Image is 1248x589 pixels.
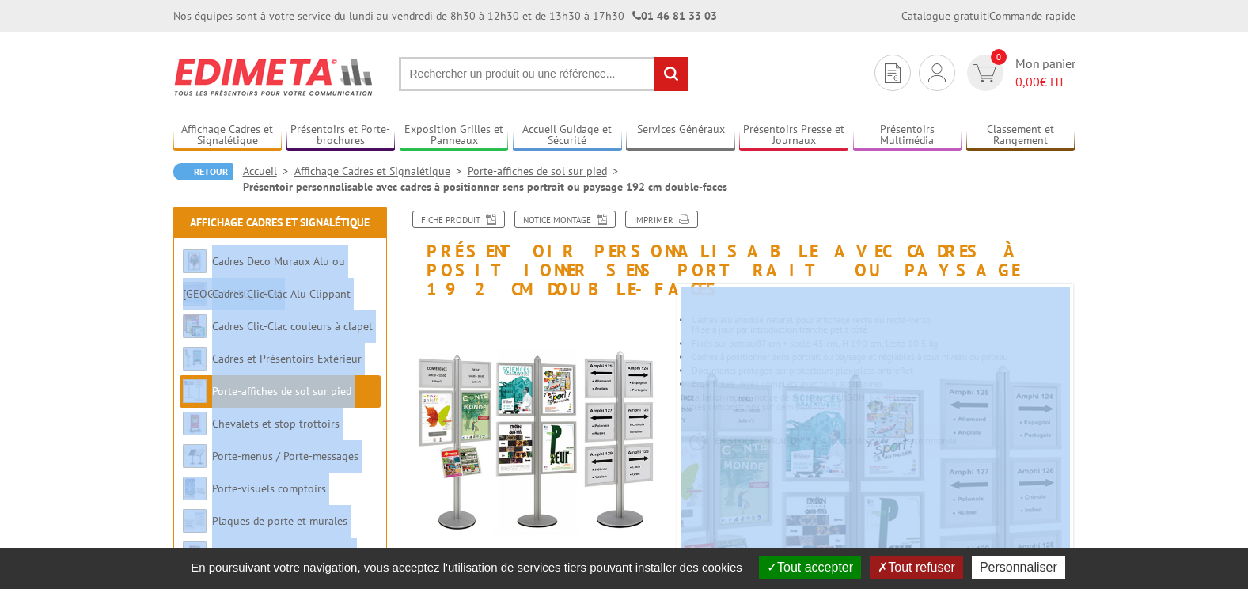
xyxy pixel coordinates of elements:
img: devis rapide [973,64,996,82]
img: Cadres Deco Muraux Alu ou Bois [183,249,207,273]
a: Commande rapide [989,9,1075,23]
img: porte_affiches_214150.jpg [403,307,670,574]
img: devis rapide [885,63,901,83]
a: Fiche produit [412,211,505,228]
a: Cadres Clic-Clac couleurs à clapet [212,319,373,333]
img: Vitrines et tableaux affichage [183,541,207,565]
a: Imprimer [625,211,698,228]
img: Porte-affiches de sol sur pied [183,379,207,403]
span: 0,00 [1015,74,1040,89]
input: rechercher [654,57,688,91]
img: Chevalets et stop trottoirs [183,412,207,435]
img: Edimeta [173,47,375,106]
img: Cadres et Présentoirs Extérieur [183,347,207,370]
input: Rechercher un produit ou une référence... [399,57,688,91]
div: Nos équipes sont à votre service du lundi au vendredi de 8h30 à 12h30 et de 13h30 à 17h30 [173,8,717,24]
a: devis rapide 0 Mon panier 0,00€ HT [963,55,1075,91]
a: Porte-menus / Porte-messages [212,449,358,463]
a: Cadres Clic-Clac Alu Clippant [212,287,351,301]
a: Porte-affiches de sol sur pied [468,164,624,178]
img: Porte-visuels comptoirs [183,477,207,500]
a: Notice Montage [514,211,616,228]
span: € HT [1015,73,1075,91]
img: Cadres Clic-Clac couleurs à clapet [183,314,207,338]
a: Catalogue gratuit [901,9,987,23]
a: Présentoirs Presse et Journaux [739,123,848,149]
button: Tout refuser [870,556,962,579]
a: Affichage Cadres et Signalétique [190,215,370,230]
a: Classement et Rangement [966,123,1075,149]
button: Personnaliser (fenêtre modale) [972,556,1065,579]
a: Cadres Deco Muraux Alu ou [GEOGRAPHIC_DATA] [183,254,345,301]
a: Vitrines et tableaux affichage [212,546,354,560]
li: Présentoir personnalisable avec cadres à positionner sens portrait ou paysage 192 cm double-faces [243,179,727,195]
a: Présentoirs et Porte-brochures [286,123,396,149]
span: Mon panier [1015,55,1075,91]
a: Exposition Grilles et Panneaux [400,123,509,149]
a: Cadres et Présentoirs Extérieur [212,351,362,366]
strong: 01 46 81 33 03 [632,9,717,23]
a: Accueil [243,164,294,178]
a: Chevalets et stop trottoirs [212,416,340,431]
a: Affichage Cadres et Signalétique [173,123,283,149]
a: Porte-affiches de sol sur pied [212,384,351,398]
a: Porte-visuels comptoirs [212,481,326,496]
span: En poursuivant votre navigation, vous acceptez l'utilisation de services tiers pouvant installer ... [183,560,750,574]
img: Porte-menus / Porte-messages [183,444,207,468]
a: Services Généraux [626,123,735,149]
a: Affichage Cadres et Signalétique [294,164,468,178]
span: 0 [991,49,1007,65]
a: Présentoirs Multimédia [853,123,962,149]
a: Accueil Guidage et Sécurité [513,123,622,149]
img: Plaques de porte et murales [183,509,207,533]
a: Retour [173,163,233,180]
div: | [901,8,1075,24]
h1: Présentoir personnalisable avec cadres à positionner sens portrait ou paysage 192 cm double-faces [391,211,1087,299]
img: devis rapide [928,63,946,82]
button: Tout accepter [759,556,861,579]
a: Plaques de porte et murales [212,514,347,528]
